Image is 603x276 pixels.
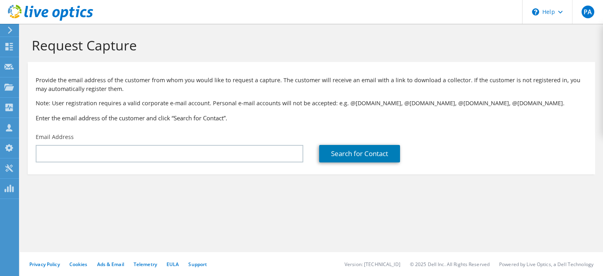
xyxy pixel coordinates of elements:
[32,37,587,54] h1: Request Capture
[36,114,587,122] h3: Enter the email address of the customer and click “Search for Contact”.
[582,6,594,18] span: PA
[36,133,74,141] label: Email Address
[134,261,157,268] a: Telemetry
[29,261,60,268] a: Privacy Policy
[36,76,587,93] p: Provide the email address of the customer from whom you would like to request a capture. The cust...
[97,261,124,268] a: Ads & Email
[410,261,490,268] li: © 2025 Dell Inc. All Rights Reserved
[319,145,400,162] a: Search for Contact
[188,261,207,268] a: Support
[499,261,593,268] li: Powered by Live Optics, a Dell Technology
[69,261,88,268] a: Cookies
[36,99,587,108] p: Note: User registration requires a valid corporate e-mail account. Personal e-mail accounts will ...
[345,261,400,268] li: Version: [TECHNICAL_ID]
[532,8,539,15] svg: \n
[167,261,179,268] a: EULA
